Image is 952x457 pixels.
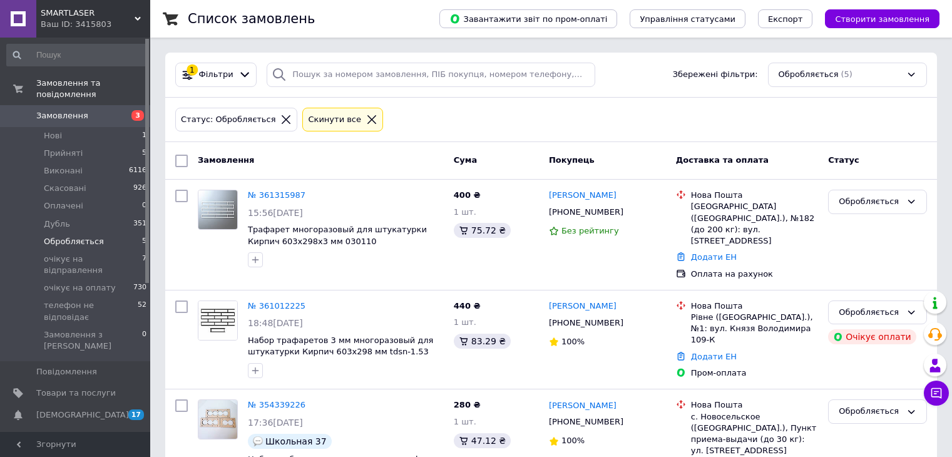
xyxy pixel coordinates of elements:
span: 730 [133,282,146,294]
span: Доставка та оплата [676,155,769,165]
div: Оплата на рахунок [691,269,818,280]
span: Статус [828,155,859,165]
span: 440 ₴ [454,301,481,311]
span: 52 [138,300,146,322]
div: 1 [187,64,198,76]
a: Набор трафаретов 3 мм многоразовый для штукатурки Кирпич 603х298 мм tdsn-1.53 [248,336,433,357]
div: Cкинути все [305,113,364,126]
div: Пром-оплата [691,367,818,379]
span: Прийняті [44,148,83,159]
div: [GEOGRAPHIC_DATA] ([GEOGRAPHIC_DATA].), №182 (до 200 кг): вул. [STREET_ADDRESS] [691,201,818,247]
div: Статус: Обробляється [178,113,278,126]
a: Створити замовлення [812,14,939,23]
span: 280 ₴ [454,400,481,409]
span: Збережені фільтри: [673,69,758,81]
span: 0 [142,329,146,352]
button: Управління статусами [630,9,745,28]
div: 47.12 ₴ [454,433,511,448]
span: 100% [561,337,585,346]
span: Фільтри [199,69,233,81]
span: Школьная 37 [265,436,327,446]
span: очікує на відправлення [44,254,142,276]
input: Пошук [6,44,148,66]
span: Скасовані [44,183,86,194]
a: Трафарет многоразовый для штукатурки Кирпич 603х298х3 мм 030110 [248,225,427,246]
input: Пошук за номером замовлення, ПІБ покупця, номером телефону, Email, номером накладної [267,63,595,87]
h1: Список замовлень [188,11,315,26]
span: Покупець [549,155,595,165]
span: 100% [561,436,585,445]
div: [PHONE_NUMBER] [546,204,626,220]
img: Фото товару [198,301,237,340]
a: Додати ЕН [691,252,737,262]
span: 7 [142,254,146,276]
span: 18:48[DATE] [248,318,303,328]
span: Замовлення з [PERSON_NAME] [44,329,142,352]
span: Cума [454,155,477,165]
span: Обробляється [779,69,839,81]
img: :speech_balloon: [253,436,263,446]
img: Фото товару [198,190,237,229]
a: Фото товару [198,190,238,230]
img: Фото товару [198,400,237,439]
div: Нова Пошта [691,300,818,312]
span: SMARTLASER [41,8,135,19]
span: (5) [841,69,852,79]
span: очікує на оплату [44,282,116,294]
span: 6116 [129,165,146,177]
span: телефон не відповідає [44,300,138,322]
span: Товари та послуги [36,388,116,399]
span: Експорт [768,14,803,24]
span: Замовлення та повідомлення [36,78,150,100]
span: Повідомлення [36,366,97,377]
a: Фото товару [198,300,238,341]
span: Нові [44,130,62,141]
div: Нова Пошта [691,190,818,201]
div: с. Новосельское ([GEOGRAPHIC_DATA].), Пункт приема-выдачи (до 30 кг): ул. [STREET_ADDRESS] [691,411,818,457]
span: Завантажити звіт по пром-оплаті [449,13,607,24]
div: [PHONE_NUMBER] [546,315,626,331]
a: Фото товару [198,399,238,439]
span: 400 ₴ [454,190,481,200]
span: 17 [128,409,144,420]
span: Оплачені [44,200,83,212]
span: 351 [133,218,146,230]
span: Замовлення [198,155,254,165]
span: 17:36[DATE] [248,418,303,428]
a: [PERSON_NAME] [549,300,617,312]
a: № 354339226 [248,400,305,409]
span: Створити замовлення [835,14,929,24]
button: Експорт [758,9,813,28]
div: Нова Пошта [691,399,818,411]
span: 5 [142,236,146,247]
button: Завантажити звіт по пром-оплаті [439,9,617,28]
span: 926 [133,183,146,194]
div: Очікує оплати [828,329,916,344]
span: 1 шт. [454,207,476,217]
div: Обробляється [839,195,901,208]
span: 15:56[DATE] [248,208,303,218]
span: 1 [142,130,146,141]
button: Створити замовлення [825,9,939,28]
div: Обробляється [839,405,901,418]
a: Додати ЕН [691,352,737,361]
a: № 361012225 [248,301,305,311]
span: Без рейтингу [561,226,619,235]
div: Рівне ([GEOGRAPHIC_DATA].), №1: вул. Князя Володимира 109-К [691,312,818,346]
span: Дубль [44,218,70,230]
span: Виконані [44,165,83,177]
span: 0 [142,200,146,212]
span: Обробляється [44,236,104,247]
a: № 361315987 [248,190,305,200]
span: Показники роботи компанії [36,431,116,453]
span: 3 [131,110,144,121]
span: Замовлення [36,110,88,121]
span: Управління статусами [640,14,735,24]
div: Обробляється [839,306,901,319]
div: 83.29 ₴ [454,334,511,349]
span: 1 шт. [454,317,476,327]
button: Чат з покупцем [924,381,949,406]
div: [PHONE_NUMBER] [546,414,626,430]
